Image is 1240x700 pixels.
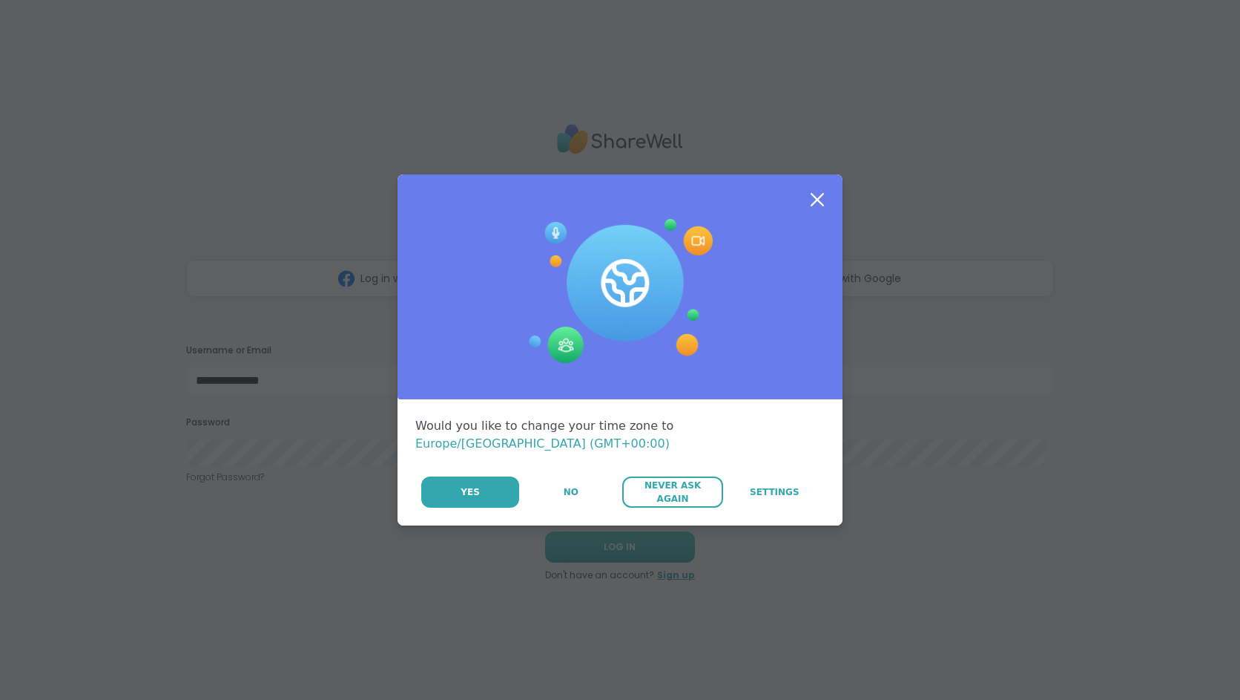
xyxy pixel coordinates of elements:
button: No [521,477,621,508]
button: Never Ask Again [622,477,722,508]
a: Settings [725,477,825,508]
span: Europe/[GEOGRAPHIC_DATA] (GMT+00:00) [415,436,670,451]
span: Never Ask Again [630,479,715,506]
span: Settings [750,485,799,499]
div: Would you like to change your time zone to [415,417,825,453]
img: Session Experience [527,219,713,364]
span: No [564,485,578,499]
button: Yes [421,477,519,508]
span: Yes [461,485,480,499]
